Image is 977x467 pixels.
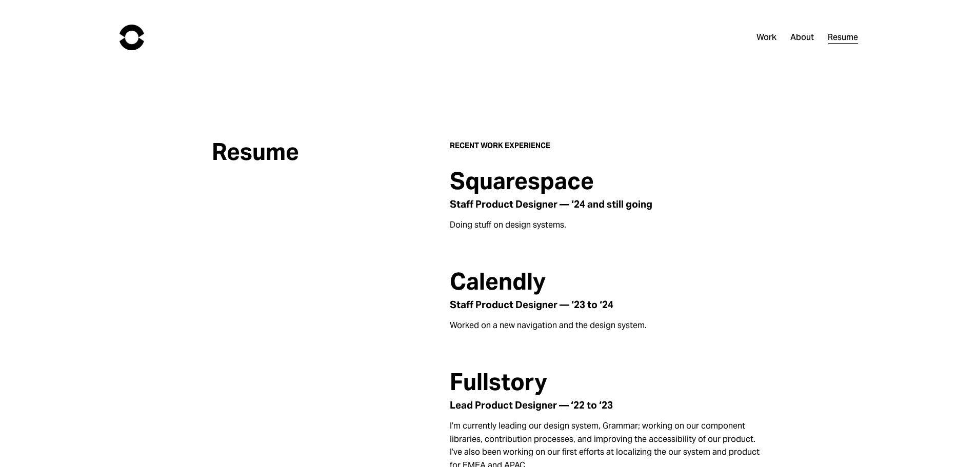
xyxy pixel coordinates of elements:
[756,30,776,45] a: Work
[450,399,766,411] h4: Lead Product Designer — ‘22 to ‘23
[450,370,766,395] h2: Fullstory
[450,198,766,210] h4: Staff Product Designer — ‘24 and still going
[828,30,858,45] a: Resume
[450,218,766,232] p: Doing stuff on design systems.
[450,141,550,150] strong: RECENT WORK EXPERIENCE
[450,299,766,311] h4: Staff Product Designer — ‘23 to ‘24
[790,30,814,45] a: About
[450,169,766,194] h2: Squarespace
[119,25,144,50] img: Chad Urbanick
[450,319,766,332] p: Worked on a new navigation and the design system.
[212,139,432,165] h2: Resume
[450,269,766,295] h2: Calendly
